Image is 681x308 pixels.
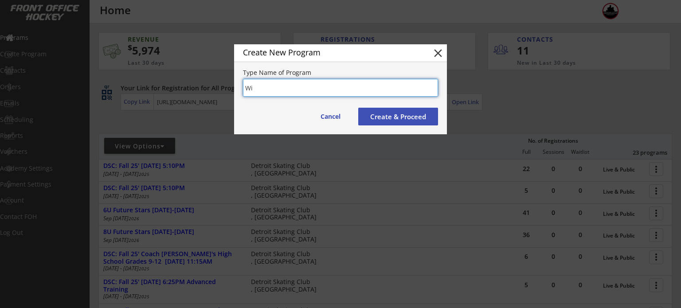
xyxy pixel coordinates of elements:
button: Create & Proceed [358,108,438,125]
input: Awesome Training Camp [243,79,438,97]
button: close [431,47,445,60]
div: Type Name of Program [243,70,438,76]
button: Cancel [312,108,349,125]
div: Create New Program [243,48,418,56]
